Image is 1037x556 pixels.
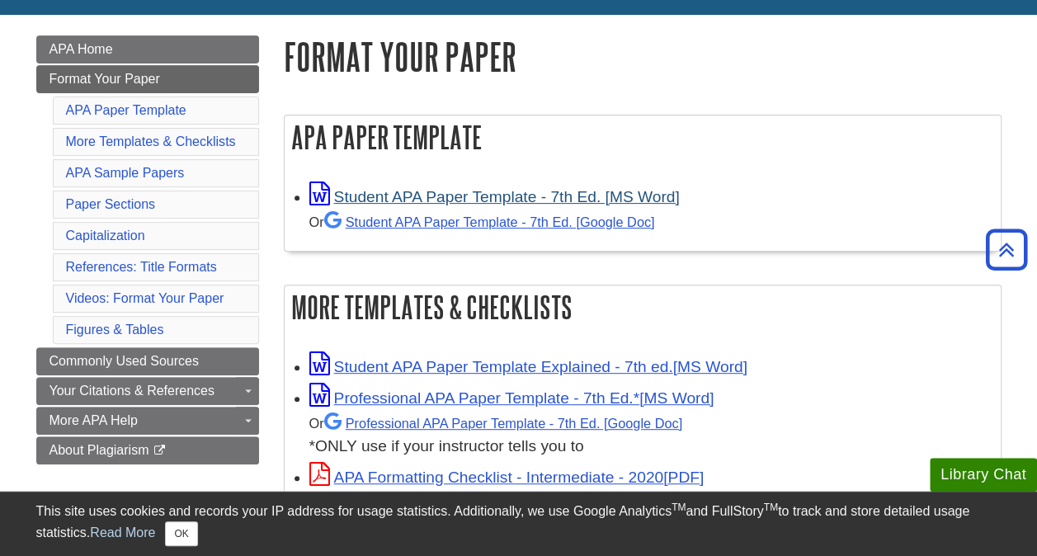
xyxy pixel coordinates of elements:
h1: Format Your Paper [284,35,1002,78]
a: APA Paper Template [66,103,186,117]
a: About Plagiarism [36,436,259,464]
a: APA Home [36,35,259,64]
sup: TM [764,502,778,513]
sup: TM [672,502,686,513]
span: Commonly Used Sources [49,354,199,368]
h2: More Templates & Checklists [285,285,1001,329]
small: Or [309,416,682,431]
a: APA Sample Papers [66,166,185,180]
a: Commonly Used Sources [36,347,259,375]
a: Figures & Tables [66,323,164,337]
small: Or [309,214,655,229]
h2: APA Paper Template [285,115,1001,159]
a: Link opens in new window [309,389,714,407]
a: Back to Top [980,238,1033,261]
span: About Plagiarism [49,443,149,457]
a: Your Citations & References [36,377,259,405]
a: Videos: Format Your Paper [66,291,224,305]
span: Format Your Paper [49,72,160,86]
div: This site uses cookies and records your IP address for usage statistics. Additionally, we use Goo... [36,502,1002,546]
a: Link opens in new window [309,358,747,375]
button: Close [165,521,197,546]
a: Professional APA Paper Template - 7th Ed. [324,416,682,431]
a: Capitalization [66,229,145,243]
a: More APA Help [36,407,259,435]
i: This link opens in a new window [153,445,167,456]
span: More APA Help [49,413,138,427]
a: Link opens in new window [309,188,680,205]
div: *ONLY use if your instructor tells you to [309,411,992,459]
a: Read More [90,525,155,540]
div: Guide Page Menu [36,35,259,464]
a: Format Your Paper [36,65,259,93]
span: Your Citations & References [49,384,214,398]
a: References: Title Formats [66,260,217,274]
a: Link opens in new window [309,469,705,486]
a: Paper Sections [66,197,156,211]
a: Student APA Paper Template - 7th Ed. [Google Doc] [324,214,655,229]
span: APA Home [49,42,113,56]
a: More Templates & Checklists [66,134,236,148]
button: Library Chat [930,458,1037,492]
